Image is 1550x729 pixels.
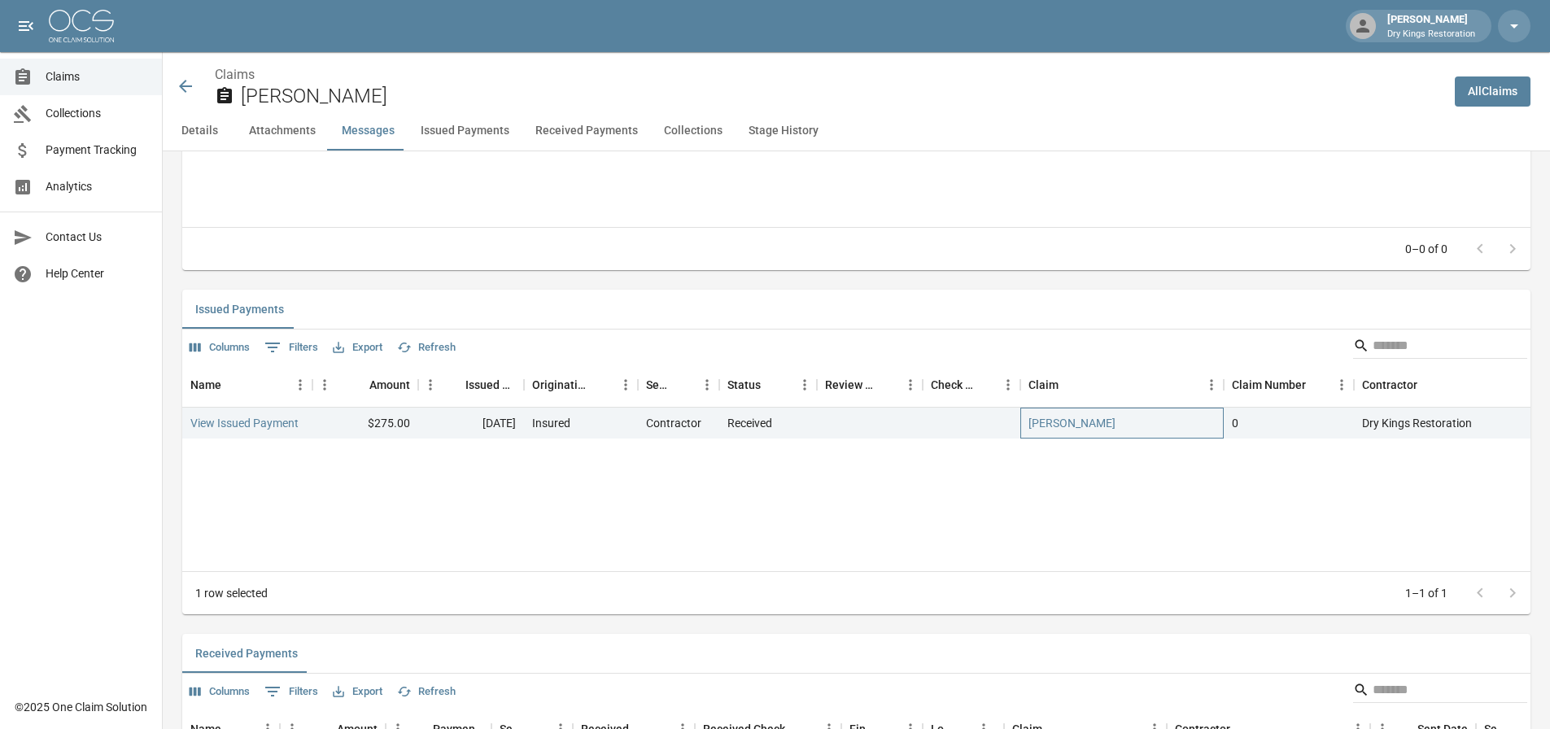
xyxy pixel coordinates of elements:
div: Claim Number [1232,362,1306,408]
p: 1–1 of 1 [1405,585,1447,601]
a: [PERSON_NAME] [1028,415,1116,431]
div: Search [1353,333,1527,362]
button: Show filters [260,334,322,360]
div: Review Status [817,362,923,408]
button: Menu [898,373,923,397]
a: Claims [215,67,255,82]
div: 1 row selected [195,585,268,601]
button: Sort [1306,373,1329,396]
h2: [PERSON_NAME] [241,85,1442,108]
p: Dry Kings Restoration [1387,28,1475,41]
div: Review Status [825,362,875,408]
button: Sort [1417,373,1440,396]
div: Originating From [524,362,638,408]
button: Export [329,335,386,360]
button: Refresh [393,679,460,705]
div: Status [727,362,761,408]
button: Menu [613,373,638,397]
span: Help Center [46,265,149,282]
button: Issued Payments [408,111,522,151]
div: Check Number [923,362,1020,408]
button: Menu [288,373,312,397]
button: Show filters [260,679,322,705]
span: Collections [46,105,149,122]
div: Check Number [931,362,973,408]
button: Sort [591,373,613,396]
div: Name [190,362,221,408]
a: View Issued Payment [190,415,299,431]
div: © 2025 One Claim Solution [15,699,147,715]
div: Amount [312,362,418,408]
div: Name [182,362,312,408]
div: 0 [1232,415,1238,431]
span: Analytics [46,178,149,195]
div: Contractor [1362,362,1417,408]
div: Originating From [532,362,591,408]
span: Claims [46,68,149,85]
button: Sort [973,373,996,396]
button: Sort [347,373,369,396]
button: Details [163,111,236,151]
button: Export [329,679,386,705]
button: Menu [996,373,1020,397]
div: Sent To [646,362,672,408]
div: Claim Number [1224,362,1354,408]
button: Menu [1330,373,1354,397]
div: related-list tabs [182,290,1530,329]
button: Sort [443,373,465,396]
span: Contact Us [46,229,149,246]
img: ocs-logo-white-transparent.png [49,10,114,42]
span: Payment Tracking [46,142,149,159]
div: [PERSON_NAME] [1381,11,1482,41]
div: Search [1353,677,1527,706]
div: [DATE] [418,408,524,439]
a: AllClaims [1455,76,1530,107]
button: Menu [695,373,719,397]
button: Menu [418,373,443,397]
button: Received Payments [182,634,311,673]
button: Received Payments [522,111,651,151]
div: Issued Date [418,362,524,408]
div: Received [727,415,772,431]
button: Sort [221,373,244,396]
div: Claim [1028,362,1059,408]
div: Issued Date [465,362,516,408]
button: Menu [792,373,817,397]
button: Messages [329,111,408,151]
div: anchor tabs [163,111,1550,151]
p: 0–0 of 0 [1405,241,1447,257]
div: Contractor [646,415,701,431]
button: Stage History [736,111,832,151]
button: Select columns [186,679,254,705]
button: Menu [1199,373,1224,397]
button: Sort [1059,373,1081,396]
button: Refresh [393,335,460,360]
button: Sort [761,373,784,396]
button: open drawer [10,10,42,42]
button: Menu [312,373,337,397]
div: Sent To [638,362,719,408]
button: Issued Payments [182,290,297,329]
button: Select columns [186,335,254,360]
div: $275.00 [312,408,418,439]
div: related-list tabs [182,634,1530,673]
div: Claim [1020,362,1224,408]
button: Attachments [236,111,329,151]
button: Collections [651,111,736,151]
div: Status [719,362,817,408]
button: Sort [672,373,695,396]
button: Sort [875,373,898,396]
nav: breadcrumb [215,65,1442,85]
div: Insured [532,415,570,431]
div: Amount [369,362,410,408]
